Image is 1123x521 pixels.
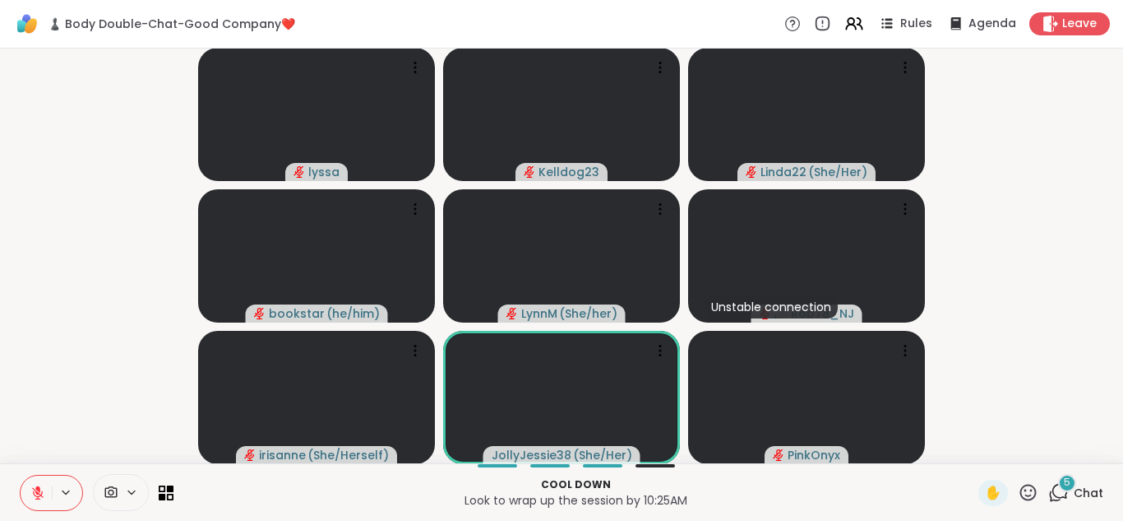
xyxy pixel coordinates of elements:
[900,16,932,32] span: Rules
[985,483,1001,503] span: ✋
[1074,485,1103,501] span: Chat
[760,164,806,180] span: Linda22
[259,447,306,463] span: irisanne
[705,295,838,319] div: Unstable connection
[968,16,1016,32] span: Agenda
[573,447,632,463] span: ( She/Her )
[492,447,571,463] span: JollyJessie38
[183,477,968,492] p: Cool down
[538,164,599,180] span: Kelldog23
[808,164,867,180] span: ( She/Her )
[1062,16,1097,32] span: Leave
[746,166,757,178] span: audio-muted
[48,16,295,32] span: ♟️ Body Double-Chat-Good Company❤️
[521,305,557,322] span: LynnM
[254,308,266,319] span: audio-muted
[269,305,325,322] span: bookstar
[524,166,535,178] span: audio-muted
[788,447,840,463] span: PinkOnyx
[307,447,389,463] span: ( She/Herself )
[773,449,784,461] span: audio-muted
[559,305,617,322] span: ( She/her )
[1064,476,1070,490] span: 5
[326,305,380,322] span: ( he/him )
[244,449,256,461] span: audio-muted
[506,308,518,319] span: audio-muted
[13,10,41,38] img: ShareWell Logomark
[183,492,968,509] p: Look to wrap up the session by 10:25AM
[308,164,340,180] span: lyssa
[293,166,305,178] span: audio-muted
